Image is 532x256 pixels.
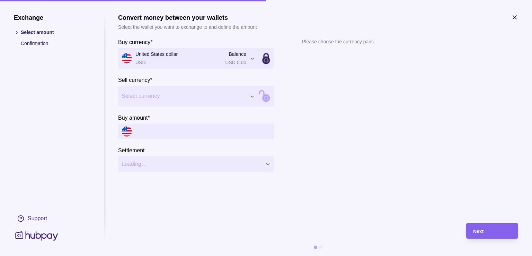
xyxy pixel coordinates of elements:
p: Buy currency [118,39,150,45]
p: Please choose the currency pairs. [302,38,375,45]
p: Sell currency [118,77,150,83]
p: Select the wallet you want to exchange to and define the amount [118,23,257,31]
h1: Convert money between your wallets [118,14,257,22]
p: Settlement [118,147,144,153]
label: Sell currency [118,76,152,84]
p: Buy amount [118,115,148,121]
img: us [122,126,132,137]
span: Next [473,229,484,234]
p: Select amount [21,28,90,36]
div: Support [28,215,47,222]
h1: Exchange [14,14,90,22]
button: Next [466,223,518,239]
p: Confirmation [21,40,90,47]
input: amount [135,123,271,139]
label: Settlement [118,146,144,154]
a: Support [14,211,90,226]
label: Buy currency [118,38,153,46]
label: Buy amount [118,113,150,122]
